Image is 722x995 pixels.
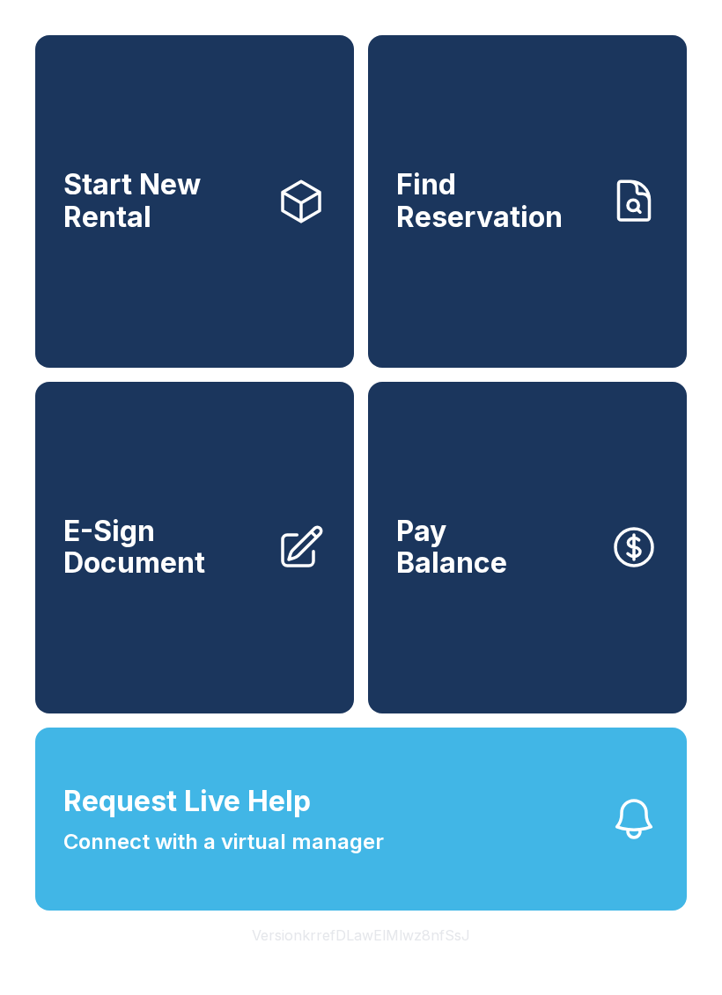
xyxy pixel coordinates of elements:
span: Start New Rental [63,169,262,233]
span: Find Reservation [396,169,595,233]
span: E-Sign Document [63,516,262,580]
a: Find Reservation [368,35,687,368]
button: VersionkrrefDLawElMlwz8nfSsJ [238,911,484,960]
span: Request Live Help [63,780,311,823]
span: Connect with a virtual manager [63,826,384,858]
a: E-Sign Document [35,382,354,714]
button: PayBalance [368,382,687,714]
button: Request Live HelpConnect with a virtual manager [35,728,687,911]
a: Start New Rental [35,35,354,368]
span: Pay Balance [396,516,507,580]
